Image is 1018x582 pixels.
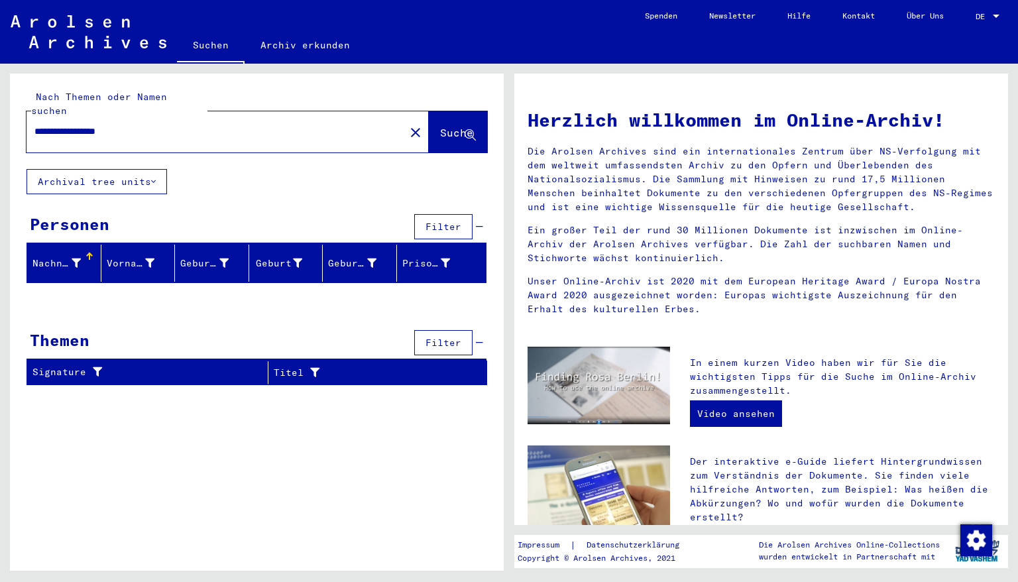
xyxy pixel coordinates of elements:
[576,538,695,552] a: Datenschutzerklärung
[528,445,670,541] img: eguide.jpg
[107,253,175,274] div: Vorname
[177,29,245,64] a: Suchen
[254,253,323,274] div: Geburt‏
[254,257,303,270] div: Geburt‏
[518,538,695,552] div: |
[528,347,670,424] img: video.jpg
[759,551,940,563] p: wurden entwickelt in Partnerschaft mit
[690,400,782,427] a: Video ansehen
[101,245,176,282] mat-header-cell: Vorname
[249,245,323,282] mat-header-cell: Geburt‏
[402,257,451,270] div: Prisoner #
[425,221,461,233] span: Filter
[528,145,995,214] p: Die Arolsen Archives sind ein internationales Zentrum über NS-Verfolgung mit dem weltweit umfasse...
[960,524,992,556] img: Zustimmung ändern
[180,257,229,270] div: Geburtsname
[323,245,397,282] mat-header-cell: Geburtsdatum
[175,245,249,282] mat-header-cell: Geburtsname
[180,253,249,274] div: Geburtsname
[30,212,109,236] div: Personen
[429,111,487,152] button: Suche
[528,106,995,134] h1: Herzlich willkommen im Online-Archiv!
[32,257,81,270] div: Nachname
[960,524,991,555] div: Zustimmung ändern
[408,125,424,141] mat-icon: close
[27,169,167,194] button: Archival tree units
[32,362,268,383] div: Signature
[414,330,473,355] button: Filter
[528,274,995,316] p: Unser Online-Archiv ist 2020 mit dem European Heritage Award / Europa Nostra Award 2020 ausgezeic...
[274,362,471,383] div: Titel
[397,245,486,282] mat-header-cell: Prisoner #
[528,223,995,265] p: Ein großer Teil der rund 30 Millionen Dokumente ist inzwischen im Online-Archiv der Arolsen Archi...
[402,253,471,274] div: Prisoner #
[32,365,251,379] div: Signature
[30,328,89,352] div: Themen
[690,356,995,398] p: In einem kurzen Video haben wir für Sie die wichtigsten Tipps für die Suche im Online-Archiv zusa...
[690,455,995,524] p: Der interaktive e-Guide liefert Hintergrundwissen zum Verständnis der Dokumente. Sie finden viele...
[518,538,570,552] a: Impressum
[11,15,166,48] img: Arolsen_neg.svg
[274,366,454,380] div: Titel
[952,534,1002,567] img: yv_logo.png
[402,119,429,145] button: Clear
[440,126,473,139] span: Suche
[976,12,990,21] span: DE
[425,337,461,349] span: Filter
[328,257,376,270] div: Geburtsdatum
[759,539,940,551] p: Die Arolsen Archives Online-Collections
[27,245,101,282] mat-header-cell: Nachname
[245,29,366,61] a: Archiv erkunden
[32,253,101,274] div: Nachname
[328,253,396,274] div: Geburtsdatum
[414,214,473,239] button: Filter
[107,257,155,270] div: Vorname
[31,91,167,117] mat-label: Nach Themen oder Namen suchen
[518,552,695,564] p: Copyright © Arolsen Archives, 2021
